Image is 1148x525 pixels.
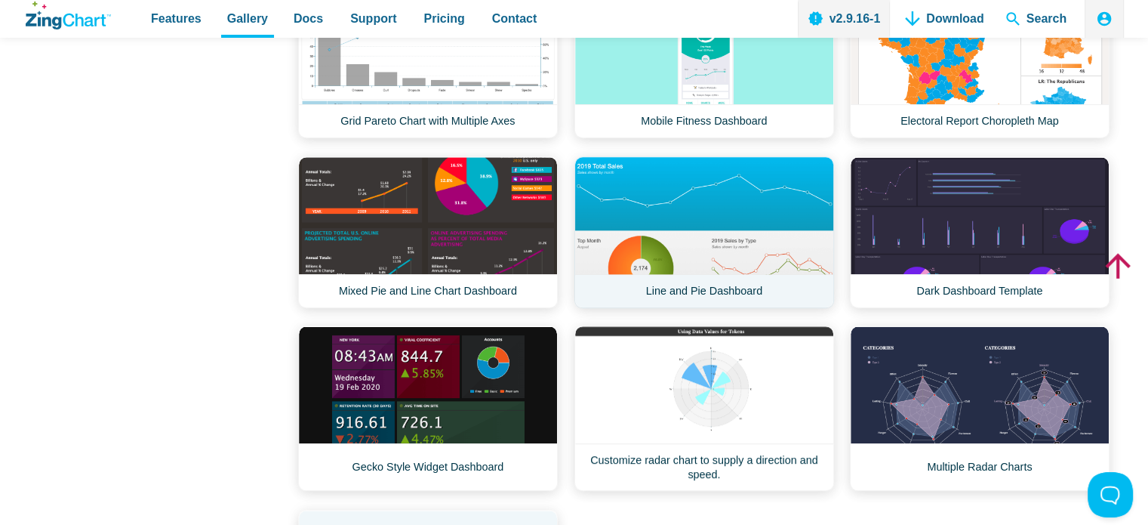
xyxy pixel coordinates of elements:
[423,8,464,29] span: Pricing
[227,8,268,29] span: Gallery
[850,326,1110,491] a: Multiple Radar Charts
[850,156,1110,308] a: Dark Dashboard Template
[151,8,202,29] span: Features
[1088,472,1133,517] iframe: Toggle Customer Support
[26,2,111,29] a: ZingChart Logo. Click to return to the homepage
[492,8,537,29] span: Contact
[294,8,323,29] span: Docs
[574,156,834,308] a: Line and Pie Dashboard
[298,326,558,491] a: Gecko Style Widget Dashboard
[574,326,834,491] a: Customize radar chart to supply a direction and speed.
[298,156,558,308] a: Mixed Pie and Line Chart Dashboard
[350,8,396,29] span: Support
